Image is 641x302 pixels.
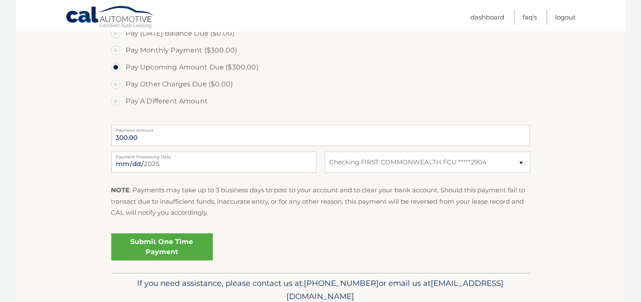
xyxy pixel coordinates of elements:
label: Payment Amount [111,125,530,132]
p: : Payments may take up to 3 business days to post to your account and to clear your bank account.... [111,185,530,218]
a: Dashboard [471,10,505,24]
a: FAQ's [523,10,537,24]
label: Pay Upcoming Amount Due ($300.00) [111,59,530,76]
label: Pay [DATE] Balance Due ($0.00) [111,25,530,42]
a: Logout [556,10,576,24]
label: Pay A Different Amount [111,93,530,110]
a: Submit One Time Payment [111,233,213,260]
span: [PHONE_NUMBER] [304,278,379,288]
label: Payment Processing Date [111,152,316,158]
input: Payment Amount [111,125,530,146]
strong: NOTE [111,186,130,194]
label: Pay Monthly Payment ($300.00) [111,42,530,59]
label: Pay Other Charges Due ($0.00) [111,76,530,93]
a: Cal Automotive [66,6,154,30]
input: Payment Date [111,152,316,173]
